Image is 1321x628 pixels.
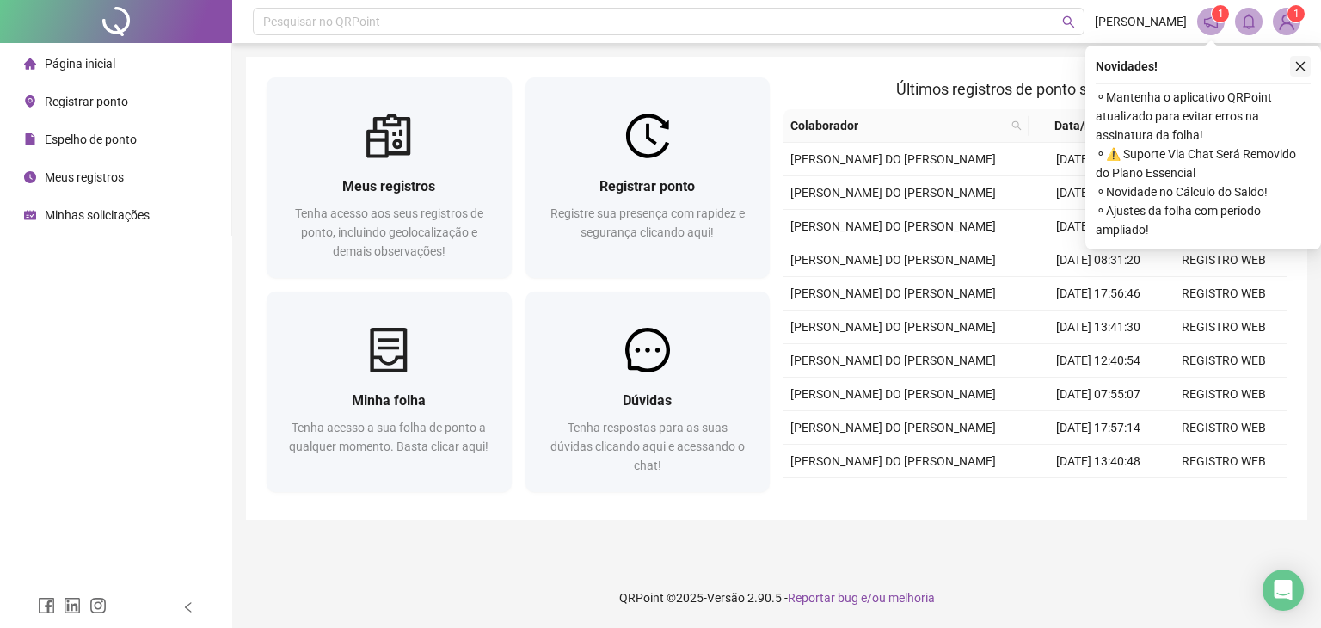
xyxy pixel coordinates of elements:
a: DúvidasTenha respostas para as suas dúvidas clicando aqui e acessando o chat! [525,292,771,492]
td: [DATE] 08:31:20 [1035,243,1161,277]
td: REGISTRO WEB [1161,243,1287,277]
td: [DATE] 17:56:46 [1035,277,1161,311]
span: Minha folha [352,392,426,409]
span: [PERSON_NAME] DO [PERSON_NAME] [790,454,996,468]
span: notification [1203,14,1219,29]
span: Página inicial [45,57,115,71]
td: [DATE] 12:41:58 [1035,478,1161,512]
span: ⚬ ⚠️ Suporte Via Chat Será Removido do Plano Essencial [1096,145,1311,182]
a: Registrar pontoRegistre sua presença com rapidez e segurança clicando aqui! [525,77,771,278]
span: [PERSON_NAME] DO [PERSON_NAME] [790,186,996,200]
span: [PERSON_NAME] [1095,12,1187,31]
span: ⚬ Mantenha o aplicativo QRPoint atualizado para evitar erros na assinatura da folha! [1096,88,1311,145]
span: [PERSON_NAME] DO [PERSON_NAME] [790,320,996,334]
span: [PERSON_NAME] DO [PERSON_NAME] [790,421,996,434]
td: REGISTRO WEB [1161,344,1287,378]
span: [PERSON_NAME] DO [PERSON_NAME] [790,387,996,401]
td: [DATE] 12:09:42 [1035,210,1161,243]
span: [PERSON_NAME] DO [PERSON_NAME] [790,219,996,233]
span: Reportar bug e/ou melhoria [788,591,935,605]
span: file [24,133,36,145]
span: Registrar ponto [45,95,128,108]
span: Dúvidas [623,392,672,409]
span: Tenha acesso aos seus registros de ponto, incluindo geolocalização e demais observações! [295,206,483,258]
span: Versão [707,591,745,605]
span: [PERSON_NAME] DO [PERSON_NAME] [790,286,996,300]
td: REGISTRO WEB [1161,445,1287,478]
span: Espelho de ponto [45,132,137,146]
span: Data/Hora [1035,116,1130,135]
span: Colaborador [790,116,1005,135]
span: 1 [1218,8,1224,20]
td: [DATE] 18:02:41 [1035,143,1161,176]
span: clock-circle [24,171,36,183]
span: linkedin [64,597,81,614]
span: bell [1241,14,1256,29]
span: Registre sua presença com rapidez e segurança clicando aqui! [550,206,745,239]
td: [DATE] 13:08:44 [1035,176,1161,210]
td: REGISTRO WEB [1161,411,1287,445]
span: Meus registros [342,178,435,194]
span: ⚬ Novidade no Cálculo do Saldo! [1096,182,1311,201]
span: Tenha acesso a sua folha de ponto a qualquer momento. Basta clicar aqui! [289,421,488,453]
span: ⚬ Ajustes da folha com período ampliado! [1096,201,1311,239]
td: [DATE] 17:57:14 [1035,411,1161,445]
span: 1 [1293,8,1299,20]
td: [DATE] 07:55:07 [1035,378,1161,411]
a: Minha folhaTenha acesso a sua folha de ponto a qualquer momento. Basta clicar aqui! [267,292,512,492]
div: Open Intercom Messenger [1263,570,1304,611]
a: Meus registrosTenha acesso aos seus registros de ponto, incluindo geolocalização e demais observa... [267,77,512,278]
span: schedule [24,209,36,221]
span: home [24,58,36,70]
img: 93212 [1274,9,1299,34]
td: REGISTRO WEB [1161,478,1287,512]
span: instagram [89,597,107,614]
span: search [1011,120,1022,131]
span: close [1294,60,1306,72]
td: REGISTRO WEB [1161,311,1287,344]
td: REGISTRO WEB [1161,277,1287,311]
sup: 1 [1212,5,1229,22]
span: [PERSON_NAME] DO [PERSON_NAME] [790,253,996,267]
footer: QRPoint © 2025 - 2.90.5 - [232,568,1321,628]
span: Novidades ! [1096,57,1158,76]
span: search [1008,113,1025,139]
span: Tenha respostas para as suas dúvidas clicando aqui e acessando o chat! [550,421,745,472]
td: [DATE] 13:40:48 [1035,445,1161,478]
span: [PERSON_NAME] DO [PERSON_NAME] [790,152,996,166]
td: [DATE] 12:40:54 [1035,344,1161,378]
span: Últimos registros de ponto sincronizados [896,80,1174,98]
span: search [1062,15,1075,28]
td: REGISTRO WEB [1161,378,1287,411]
span: left [182,601,194,613]
th: Data/Hora [1029,109,1151,143]
td: [DATE] 13:41:30 [1035,311,1161,344]
sup: Atualize o seu contato no menu Meus Dados [1287,5,1305,22]
span: [PERSON_NAME] DO [PERSON_NAME] [790,354,996,367]
span: environment [24,95,36,108]
span: Meus registros [45,170,124,184]
span: facebook [38,597,55,614]
span: Registrar ponto [599,178,695,194]
span: Minhas solicitações [45,208,150,222]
